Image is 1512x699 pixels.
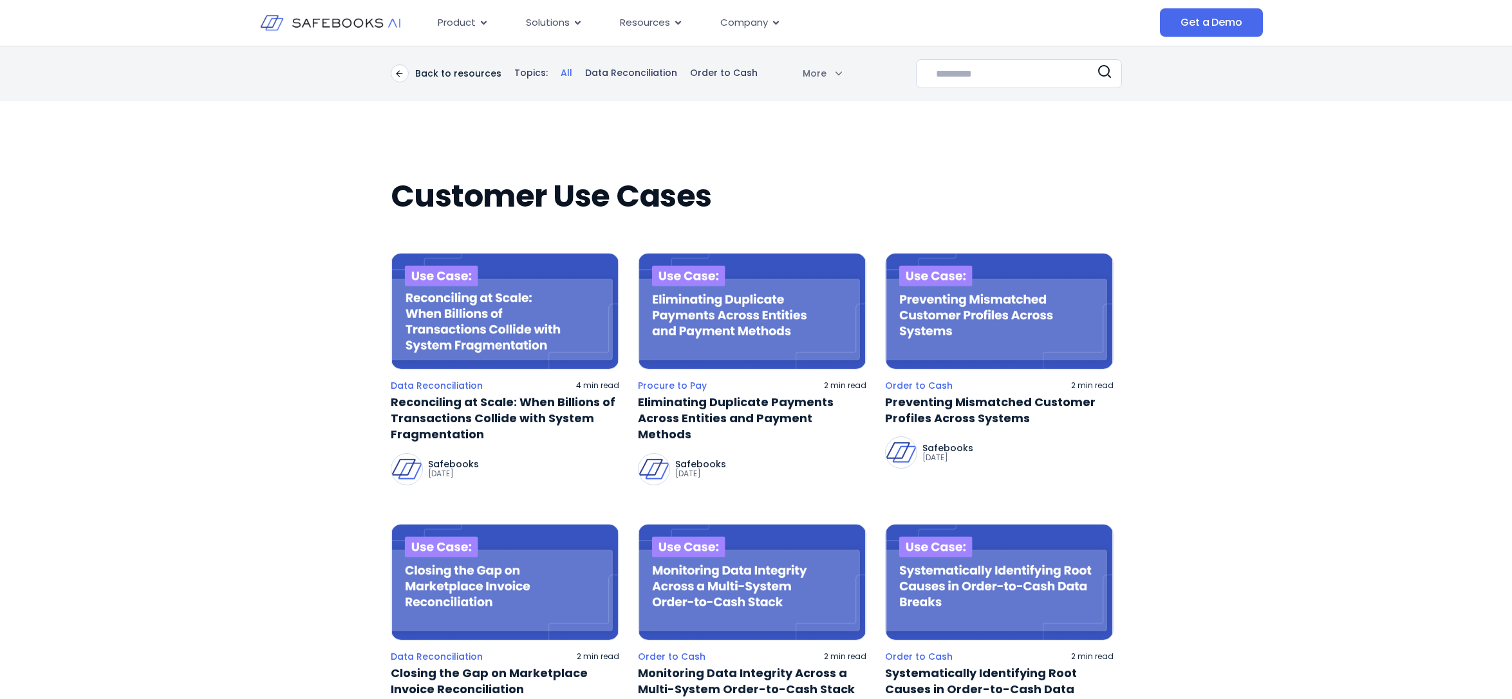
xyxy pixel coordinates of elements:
p: 4 min read [576,380,619,391]
div: More [787,67,842,80]
img: Safebooks [391,454,422,485]
a: Closing the Gap on Marketplace Invoice Reconciliation [391,665,619,697]
p: 2 min read [824,651,866,662]
a: Get a Demo [1160,8,1262,37]
a: Order to Cash [885,380,953,391]
div: Menu Toggle [427,10,1031,35]
img: a blue background with the words use case [885,524,1114,640]
img: a blue background with the words use case preventing mismatched customer profiles across systems [885,253,1114,369]
p: Safebooks [428,460,479,469]
a: Order to Cash [690,67,758,80]
a: Eliminating Duplicate Payments Across Entities and Payment Methods [638,394,866,443]
span: Resources [620,15,670,30]
h2: Customer Use Cases [391,178,1122,214]
span: Solutions [526,15,570,30]
nav: Menu [427,10,1031,35]
p: Safebooks [675,460,726,469]
p: 2 min read [824,380,866,391]
a: Reconciling at Scale: When Billions of Transactions Collide with System Fragmentation [391,394,619,443]
p: 2 min read [577,651,619,662]
span: Product [438,15,476,30]
p: [DATE] [428,469,479,479]
span: Get a Demo [1181,16,1242,29]
img: Safebooks [639,454,669,485]
span: Company [720,15,768,30]
a: Back to resources [391,64,501,82]
a: Preventing Mismatched Customer Profiles Across Systems [885,394,1114,426]
p: [DATE] [922,452,973,463]
p: Back to resources [415,68,501,79]
p: Safebooks [922,443,973,452]
a: Order to Cash [638,651,705,662]
a: Data Reconciliation [391,380,483,391]
a: All [561,67,572,80]
a: Order to Cash [885,651,953,662]
a: Monitoring Data Integrity Across a Multi-System Order-to-Cash Stack [638,665,866,697]
p: 2 min read [1071,651,1114,662]
img: a blue background with the words use case eliminating duplicate payment across entries and paymen... [638,253,866,369]
a: Data Reconciliation [585,67,677,80]
a: Procure to Pay [638,380,707,391]
img: a blue background with the words use case recording at scale when billions of transaction [391,253,619,369]
p: 2 min read [1071,380,1114,391]
a: Data Reconciliation [391,651,483,662]
p: Topics: [514,67,548,80]
img: a blue background with the words use case monitoring data integrity across a multi - system [638,524,866,640]
img: Safebooks [886,437,917,468]
p: [DATE] [675,469,726,479]
img: a blue background with the words use case closing the gap on marketplace invoice [391,524,619,640]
